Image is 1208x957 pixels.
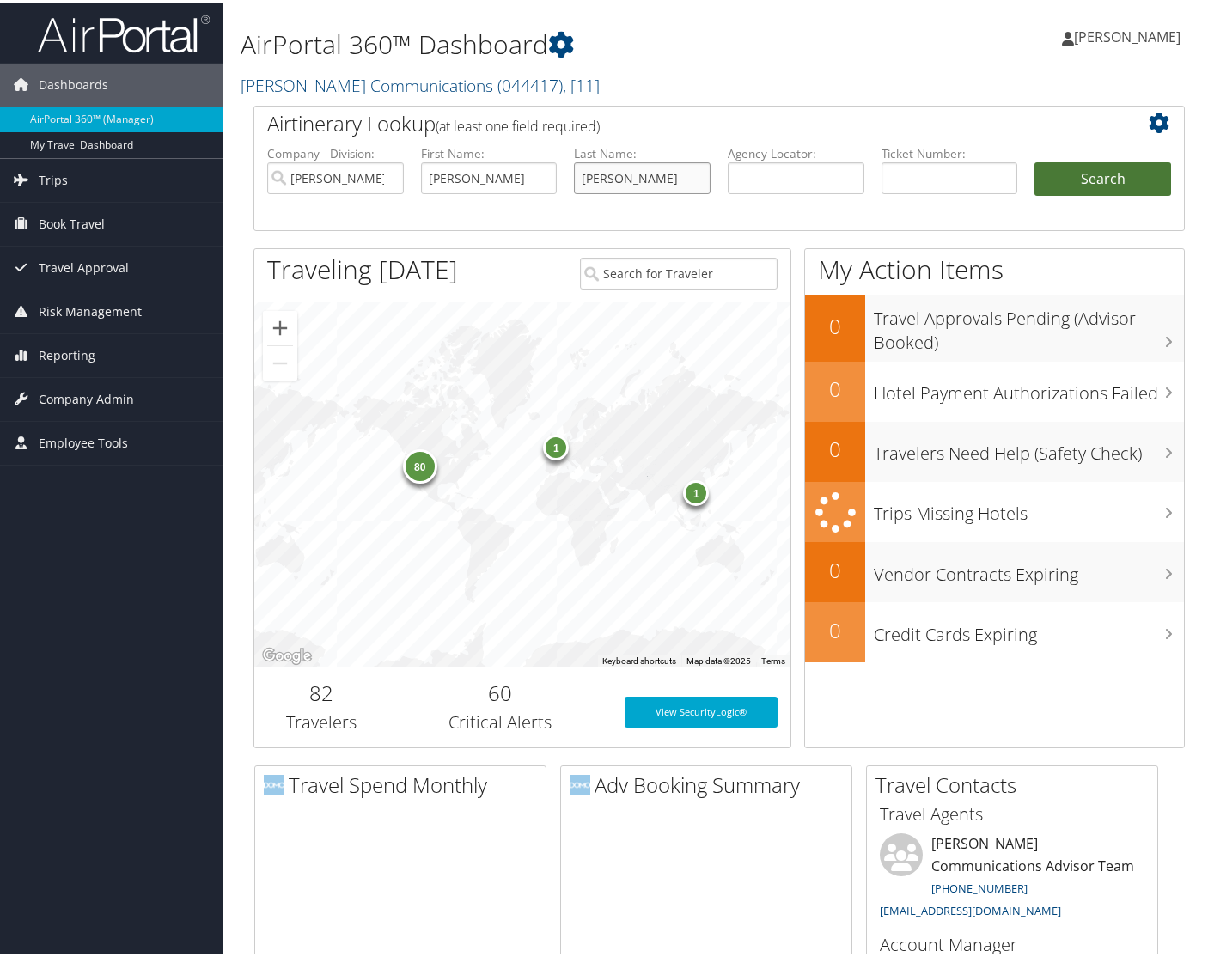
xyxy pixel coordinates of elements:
[39,61,108,104] span: Dashboards
[421,143,558,160] label: First Name:
[805,432,865,461] h2: 0
[805,309,865,338] h2: 0
[1074,25,1181,44] span: [PERSON_NAME]
[1034,160,1171,194] button: Search
[1062,9,1198,60] a: [PERSON_NAME]
[543,432,569,458] div: 1
[259,643,315,665] img: Google
[880,900,1061,916] a: [EMAIL_ADDRESS][DOMAIN_NAME]
[497,71,563,94] span: ( 044417 )
[436,114,600,133] span: (at least one field required)
[570,768,851,797] h2: Adv Booking Summary
[241,71,600,94] a: [PERSON_NAME] Communications
[686,654,751,663] span: Map data ©2025
[39,419,128,462] span: Employee Tools
[403,447,437,481] div: 80
[874,430,1184,463] h3: Travelers Need Help (Safety Check)
[880,800,1144,824] h3: Travel Agents
[39,244,129,287] span: Travel Approval
[871,831,1153,923] li: [PERSON_NAME] Communications Advisor Team
[39,156,68,199] span: Trips
[805,479,1184,540] a: Trips Missing Hotels
[874,370,1184,403] h3: Hotel Payment Authorizations Failed
[267,676,375,705] h2: 82
[805,359,1184,419] a: 0Hotel Payment Authorizations Failed
[401,708,599,732] h3: Critical Alerts
[874,491,1184,523] h3: Trips Missing Hotels
[264,772,284,793] img: domo-logo.png
[805,613,865,643] h2: 0
[38,11,210,52] img: airportal-logo.png
[241,24,879,60] h1: AirPortal 360™ Dashboard
[805,539,1184,600] a: 0Vendor Contracts Expiring
[805,292,1184,358] a: 0Travel Approvals Pending (Advisor Booked)
[264,768,546,797] h2: Travel Spend Monthly
[263,344,297,378] button: Zoom out
[39,375,134,418] span: Company Admin
[267,143,404,160] label: Company - Division:
[39,332,95,375] span: Reporting
[805,553,865,582] h2: 0
[875,768,1157,797] h2: Travel Contacts
[882,143,1018,160] label: Ticket Number:
[267,708,375,732] h3: Travelers
[805,419,1184,479] a: 0Travelers Need Help (Safety Check)
[563,71,600,94] span: , [ 11 ]
[259,643,315,665] a: Open this area in Google Maps (opens a new window)
[267,249,458,285] h1: Traveling [DATE]
[931,878,1028,893] a: [PHONE_NUMBER]
[874,612,1184,644] h3: Credit Cards Expiring
[263,308,297,343] button: Zoom in
[683,478,709,503] div: 1
[880,930,1144,954] h3: Account Manager
[805,372,865,401] h2: 0
[874,552,1184,584] h3: Vendor Contracts Expiring
[761,654,785,663] a: Terms (opens in new tab)
[574,143,711,160] label: Last Name:
[267,107,1094,136] h2: Airtinerary Lookup
[805,600,1184,660] a: 0Credit Cards Expiring
[39,288,142,331] span: Risk Management
[728,143,864,160] label: Agency Locator:
[625,694,778,725] a: View SecurityLogic®
[39,200,105,243] span: Book Travel
[874,296,1184,352] h3: Travel Approvals Pending (Advisor Booked)
[602,653,676,665] button: Keyboard shortcuts
[401,676,599,705] h2: 60
[570,772,590,793] img: domo-logo.png
[805,249,1184,285] h1: My Action Items
[580,255,778,287] input: Search for Traveler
